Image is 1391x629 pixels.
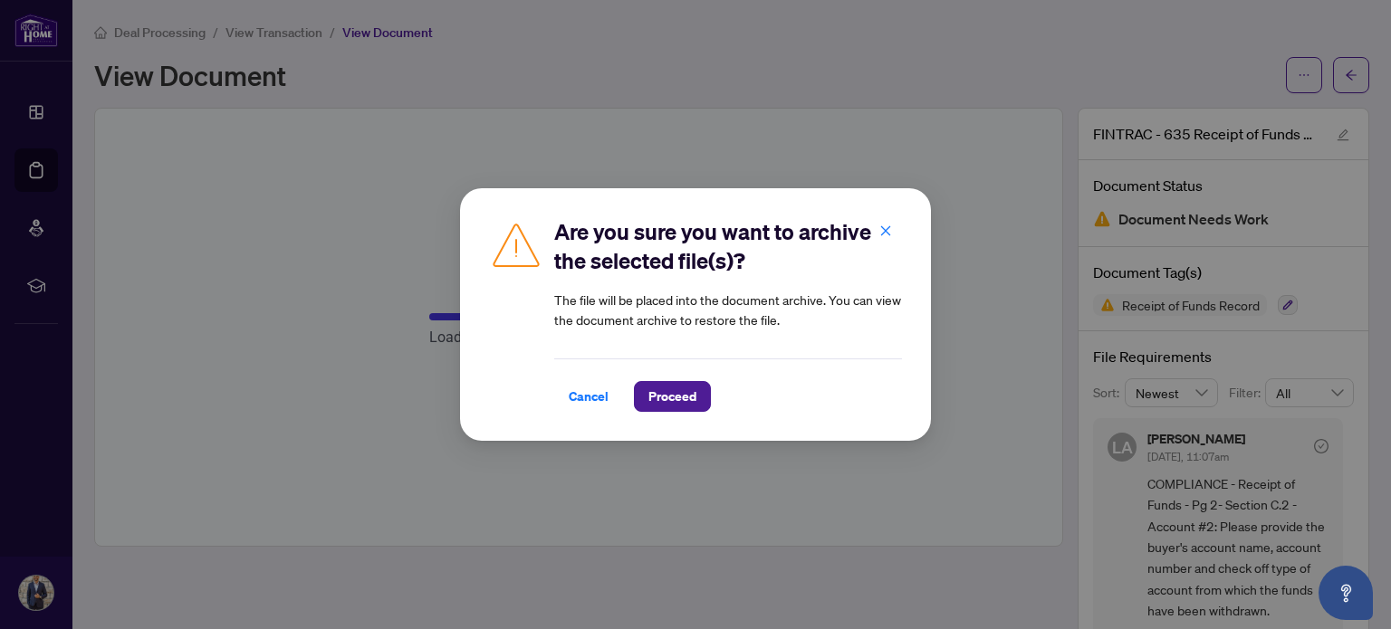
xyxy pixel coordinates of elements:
[648,382,696,411] span: Proceed
[569,382,609,411] span: Cancel
[489,217,543,272] img: Caution Icon
[1319,566,1373,620] button: Open asap
[554,217,902,275] h2: Are you sure you want to archive the selected file(s)?
[634,381,711,412] button: Proceed
[879,224,892,237] span: close
[554,381,623,412] button: Cancel
[554,290,902,329] article: The file will be placed into the document archive. You can view the document archive to restore t...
